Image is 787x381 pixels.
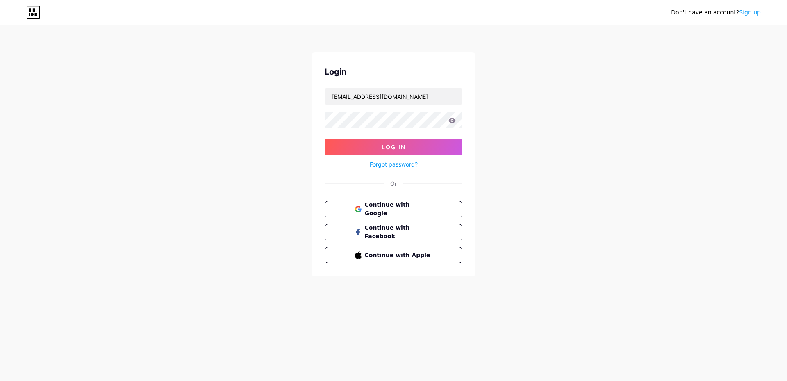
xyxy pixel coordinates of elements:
span: Continue with Apple [365,251,432,260]
a: Sign up [739,9,761,16]
div: Login [325,66,462,78]
button: Continue with Apple [325,247,462,263]
button: Log In [325,139,462,155]
div: Don't have an account? [671,8,761,17]
button: Continue with Facebook [325,224,462,240]
button: Continue with Google [325,201,462,217]
input: Username [325,88,462,105]
span: Log In [382,144,406,151]
span: Continue with Google [365,201,432,218]
div: Or [390,179,397,188]
a: Forgot password? [370,160,418,169]
span: Continue with Facebook [365,224,432,241]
